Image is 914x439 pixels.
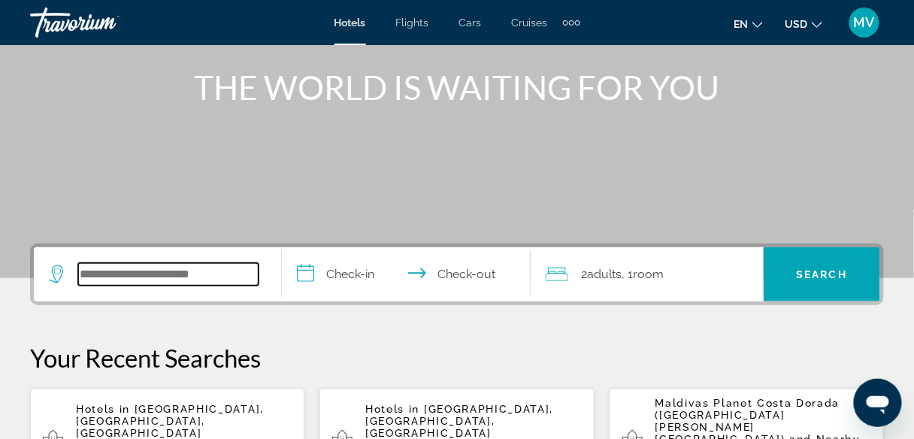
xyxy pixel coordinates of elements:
span: MV [854,15,875,30]
button: Change language [734,13,763,35]
button: Extra navigation items [563,11,580,35]
button: User Menu [845,7,884,38]
iframe: Button to launch messaging window [854,379,902,427]
h1: THE WORLD IS WAITING FOR YOU [175,68,739,107]
a: Cruises [512,17,548,29]
p: Your Recent Searches [30,343,884,373]
a: Hotels [334,17,366,29]
a: Cars [459,17,482,29]
span: Room [634,267,664,281]
div: Search widget [34,247,880,301]
span: Search [797,268,848,280]
button: Search [764,247,880,301]
span: Adults [588,267,622,281]
span: , 1 [622,264,664,285]
button: Check in and out dates [282,247,530,301]
button: Travelers: 2 adults, 0 children [531,247,764,301]
a: Travorium [30,3,180,42]
span: Hotels in [76,403,130,415]
span: 2 [582,264,622,285]
span: en [734,18,749,30]
a: Flights [396,17,429,29]
span: Hotels in [365,403,419,415]
button: Change currency [785,13,822,35]
span: USD [785,18,808,30]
